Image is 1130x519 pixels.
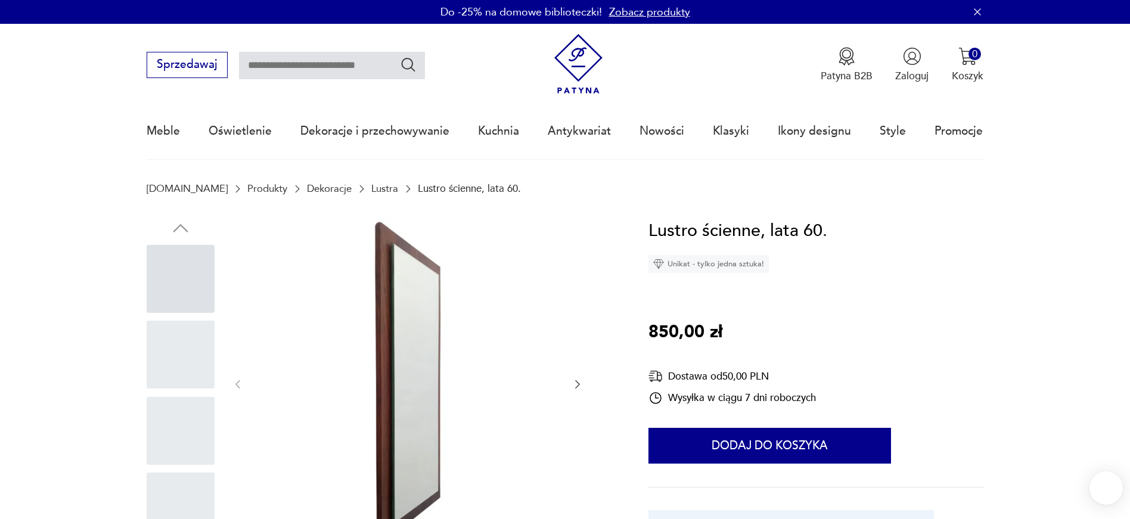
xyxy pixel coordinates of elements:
[648,319,722,346] p: 850,00 zł
[821,69,873,83] p: Patyna B2B
[440,5,602,20] p: Do -25% na domowe biblioteczki!
[1089,471,1123,505] iframe: Smartsupp widget button
[952,47,983,83] button: 0Koszyk
[895,47,929,83] button: Zaloguj
[837,47,856,66] img: Ikona medalu
[935,104,983,159] a: Promocje
[968,48,981,60] div: 0
[371,183,398,194] a: Lustra
[880,104,906,159] a: Style
[653,259,664,269] img: Ikona diamentu
[639,104,684,159] a: Nowości
[648,255,769,273] div: Unikat - tylko jedna sztuka!
[778,104,851,159] a: Ikony designu
[648,369,816,384] div: Dostawa od 50,00 PLN
[307,183,352,194] a: Dekoracje
[478,104,519,159] a: Kuchnia
[713,104,749,159] a: Klasyki
[903,47,921,66] img: Ikonka użytkownika
[648,428,891,464] button: Dodaj do koszyka
[895,69,929,83] p: Zaloguj
[648,391,816,405] div: Wysyłka w ciągu 7 dni roboczych
[648,217,827,245] h1: Lustro ścienne, lata 60.
[548,34,609,94] img: Patyna - sklep z meblami i dekoracjami vintage
[952,69,983,83] p: Koszyk
[609,5,690,20] a: Zobacz produkty
[147,52,227,78] button: Sprzedawaj
[648,369,663,384] img: Ikona dostawy
[400,56,417,73] button: Szukaj
[147,104,180,159] a: Meble
[147,61,227,70] a: Sprzedawaj
[958,47,977,66] img: Ikona koszyka
[821,47,873,83] a: Ikona medaluPatyna B2B
[247,183,287,194] a: Produkty
[418,183,521,194] p: Lustro ścienne, lata 60.
[821,47,873,83] button: Patyna B2B
[300,104,449,159] a: Dekoracje i przechowywanie
[209,104,272,159] a: Oświetlenie
[548,104,611,159] a: Antykwariat
[147,183,228,194] a: [DOMAIN_NAME]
